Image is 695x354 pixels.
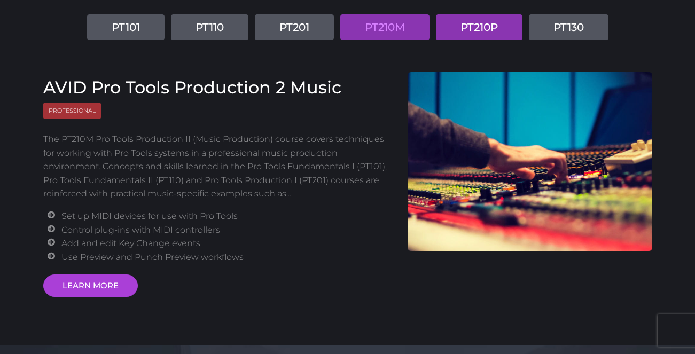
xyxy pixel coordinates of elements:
a: PT130 [529,14,608,40]
li: Control plug-ins with MIDI controllers [61,223,392,237]
img: AVID Pro Tools Production 2 Course [408,72,652,251]
li: Add and edit Key Change events [61,237,392,250]
a: PT210P [436,14,522,40]
p: The PT210M Pro Tools Production II (Music Production) course covers techniques for working with P... [43,132,392,201]
h3: AVID Pro Tools Production 2 Music [43,77,392,98]
a: PT210M [340,14,430,40]
span: Professional [43,103,101,119]
a: PT201 [255,14,334,40]
a: PT110 [171,14,248,40]
a: PT101 [87,14,165,40]
li: Use Preview and Punch Preview workflows [61,250,392,264]
a: LEARN MORE [43,274,138,297]
li: Set up MIDI devices for use with Pro Tools [61,209,392,223]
